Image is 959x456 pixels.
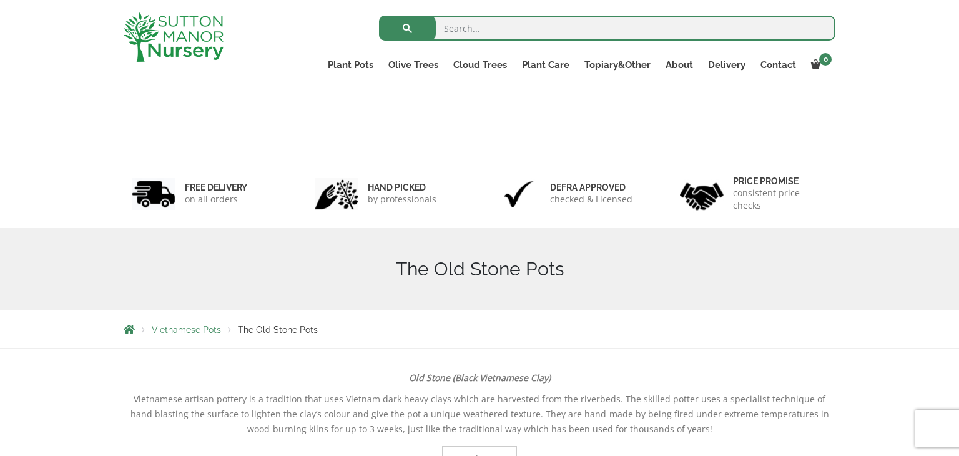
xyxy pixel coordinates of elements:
h6: hand picked [368,182,436,193]
input: Search... [379,16,835,41]
span: 0 [819,53,832,66]
img: 3.jpg [497,178,541,210]
span: The Old Stone Pots [238,325,318,335]
img: 1.jpg [132,178,175,210]
a: Vietnamese Pots [152,325,221,335]
a: Contact [753,56,804,74]
h6: Defra approved [550,182,632,193]
p: on all orders [185,193,247,206]
a: About [658,56,701,74]
p: by professionals [368,193,436,206]
h1: The Old Stone Pots [124,258,835,280]
img: 2.jpg [315,178,358,210]
h6: FREE DELIVERY [185,182,247,193]
a: 0 [804,56,835,74]
h6: Price promise [733,176,828,187]
img: 4.jpg [680,175,724,213]
a: Olive Trees [381,56,446,74]
strong: Old Stone (Black Vietnamese Clay) [409,372,551,384]
p: consistent price checks [733,187,828,212]
p: Vietnamese artisan pottery is a tradition that uses Vietnam dark heavy clays which are harvested ... [124,392,835,437]
a: Topiary&Other [577,56,658,74]
a: Delivery [701,56,753,74]
a: Plant Care [514,56,577,74]
img: logo [124,12,224,62]
nav: Breadcrumbs [124,324,835,334]
a: Plant Pots [320,56,381,74]
p: checked & Licensed [550,193,632,206]
a: Cloud Trees [446,56,514,74]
